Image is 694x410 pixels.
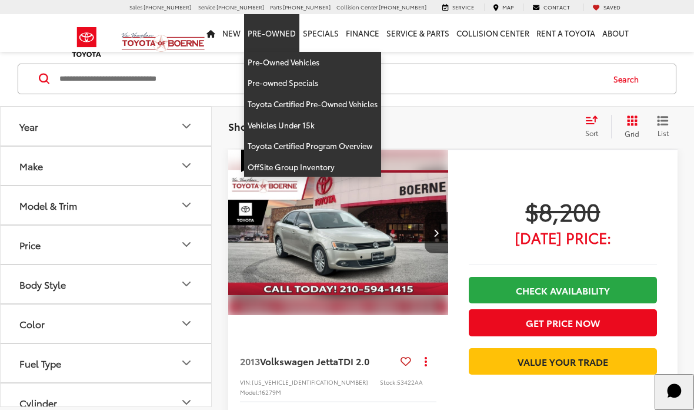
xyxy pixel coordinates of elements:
[1,107,212,146] button: YearYear
[336,3,378,11] span: Collision Center
[240,355,396,368] a: 2013Volkswagen JettaTDI 2.0
[244,52,381,73] a: Pre-Owned Vehicles
[659,376,690,406] svg: Start Chat
[260,354,338,368] span: Volkswagen Jetta
[19,358,61,369] div: Fuel Type
[416,351,436,371] button: Actions
[179,395,193,409] div: Cylinder
[244,115,381,136] a: Vehicles Under 15k
[228,150,449,315] a: 2013 Volkswagen Jetta TDI 2.02013 Volkswagen Jetta TDI 2.02013 Volkswagen Jetta TDI 2.02013 Volks...
[469,196,657,226] span: $8,200
[657,128,669,138] span: List
[425,212,448,253] button: Next image
[380,378,397,386] span: Stock:
[603,3,620,11] span: Saved
[1,265,212,303] button: Body StyleBody Style
[244,72,381,94] a: Pre-owned Specials
[599,14,632,52] a: About
[244,94,381,115] a: Toyota Certified Pre-Owned Vehicles
[648,115,678,138] button: List View
[65,23,109,61] img: Toyota
[523,4,579,11] a: Contact
[469,277,657,303] a: Check Availability
[270,3,282,11] span: Parts
[484,4,522,11] a: Map
[469,309,657,336] button: Get Price Now
[179,316,193,330] div: Color
[179,158,193,173] div: Make
[241,150,259,172] span: Special
[216,3,264,11] span: [PHONE_NUMBER]
[602,64,656,94] button: Search
[240,388,259,396] span: Model:
[19,160,43,171] div: Make
[179,356,193,370] div: Fuel Type
[338,354,369,368] span: TDI 2.0
[625,128,639,138] span: Grid
[502,3,513,11] span: Map
[259,388,281,396] span: 16279M
[58,65,602,93] input: Search by Make, Model, or Keyword
[129,3,142,11] span: Sales
[244,157,381,177] a: OffSite Group Inventory
[240,378,252,386] span: VIN:
[19,239,41,250] div: Price
[1,186,212,224] button: Model & TrimModel & Trim
[452,3,474,11] span: Service
[19,318,45,329] div: Color
[579,115,611,138] button: Select sort value
[453,14,533,52] a: Collision Center
[425,356,427,366] span: dropdown dots
[179,198,193,212] div: Model & Trim
[583,4,629,11] a: My Saved Vehicles
[1,305,212,343] button: ColorColor
[433,4,483,11] a: Service
[19,200,77,211] div: Model & Trim
[19,121,38,132] div: Year
[585,128,598,138] span: Sort
[1,226,212,264] button: PricePrice
[533,14,599,52] a: Rent a Toyota
[244,14,299,52] a: Pre-Owned
[397,378,423,386] span: 53422AA
[228,119,341,133] span: Showing all 39 vehicles
[179,119,193,133] div: Year
[1,147,212,185] button: MakeMake
[342,14,383,52] a: Finance
[244,135,381,157] a: Toyota Certified Program Overview
[383,14,453,52] a: Service & Parts: Opens in a new tab
[219,14,244,52] a: New
[611,115,648,138] button: Grid View
[203,14,219,52] a: Home
[252,378,368,386] span: [US_VEHICLE_IDENTIFICATION_NUMBER]
[240,354,260,368] span: 2013
[121,32,205,52] img: Vic Vaughan Toyota of Boerne
[179,237,193,252] div: Price
[543,3,570,11] span: Contact
[299,14,342,52] a: Specials
[198,3,215,11] span: Service
[228,150,449,316] img: 2013 Volkswagen Jetta TDI 2.0
[283,3,331,11] span: [PHONE_NUMBER]
[144,3,191,11] span: [PHONE_NUMBER]
[1,344,212,382] button: Fuel TypeFuel Type
[19,279,66,290] div: Body Style
[179,277,193,291] div: Body Style
[469,348,657,375] a: Value Your Trade
[469,232,657,243] span: [DATE] Price:
[19,397,57,408] div: Cylinder
[228,150,449,315] div: 2013 Volkswagen Jetta TDI 2.0 0
[379,3,426,11] span: [PHONE_NUMBER]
